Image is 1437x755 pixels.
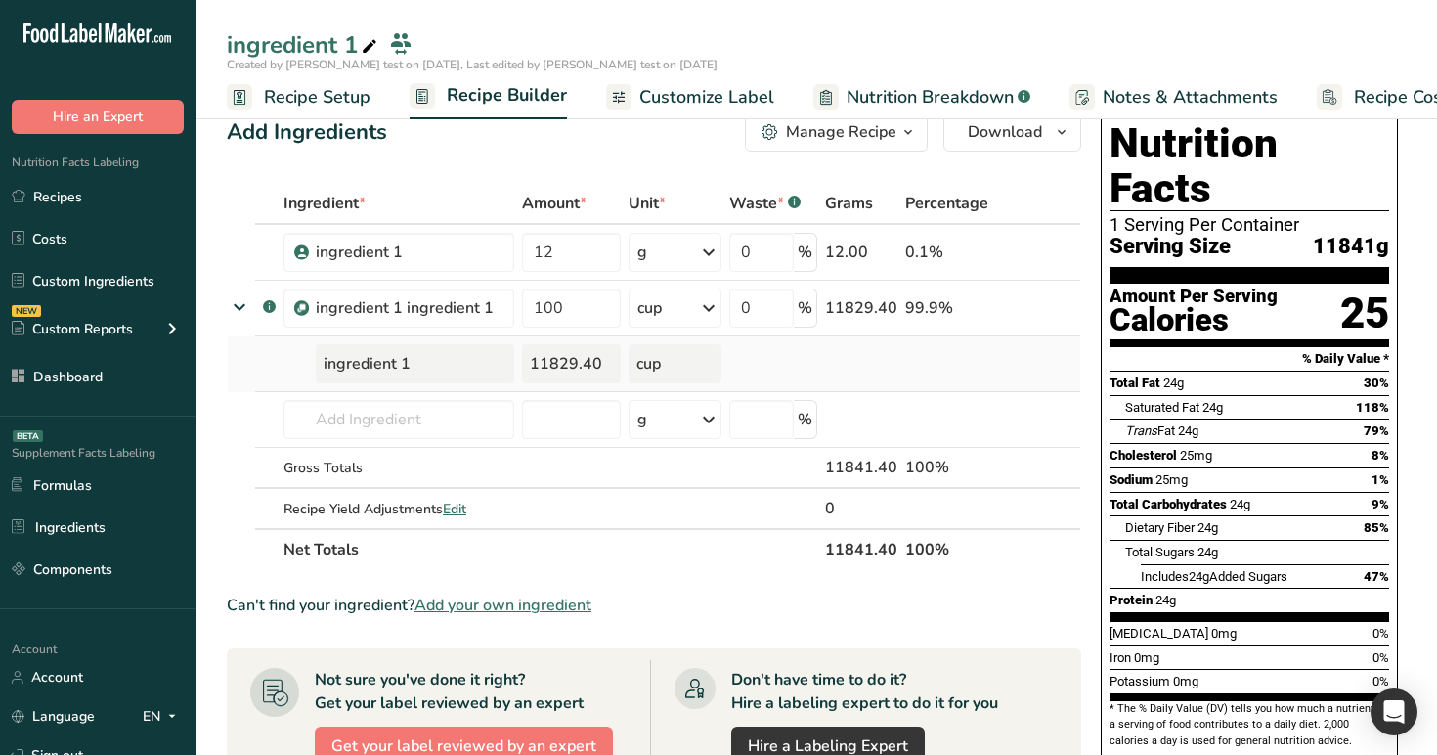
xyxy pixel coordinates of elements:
span: Includes Added Sugars [1141,569,1287,584]
span: 24g [1202,400,1223,415]
span: Fat [1125,423,1175,438]
div: 0 [825,497,897,520]
div: 11829.40 [522,344,621,383]
span: 0mg [1134,650,1159,665]
span: 25mg [1155,472,1188,487]
span: Recipe Setup [264,84,370,111]
span: 8% [1372,448,1389,463]
span: 24g [1178,423,1198,438]
div: cup [629,344,721,383]
div: g [637,241,647,264]
span: 9% [1372,497,1389,511]
span: 118% [1356,400,1389,415]
span: Ingredient [283,192,366,215]
span: Created by [PERSON_NAME] test on [DATE], Last edited by [PERSON_NAME] test on [DATE] [227,57,718,72]
span: Dietary Fiber [1125,520,1195,535]
div: 100% [905,456,988,479]
div: Calories [1110,306,1278,334]
span: Cholesterol [1110,448,1177,463]
a: Language [12,699,95,733]
span: Notes & Attachments [1103,84,1278,111]
img: Sub Recipe [294,301,309,316]
span: 24g [1155,593,1176,607]
div: 0.1% [905,241,988,264]
span: Total Carbohydrates [1110,497,1227,511]
span: Recipe Builder [447,82,567,109]
span: [MEDICAL_DATA] [1110,626,1208,641]
span: 0mg [1173,674,1198,688]
div: ingredient 1 ingredient 1 [316,296,502,320]
span: 24g [1197,520,1218,535]
div: Recipe Yield Adjustments [283,499,514,519]
span: Percentage [905,192,988,215]
span: 0% [1372,650,1389,665]
span: 30% [1364,376,1389,390]
div: Don't have time to do it? Hire a labeling expert to do it for you [731,668,998,715]
span: 11841g [1313,235,1389,259]
span: 1% [1372,472,1389,487]
div: Waste [729,192,801,215]
div: Can't find your ingredient? [227,594,1081,617]
div: ingredient 1 [316,241,502,264]
a: Notes & Attachments [1069,75,1278,119]
div: ingredient 1 [227,27,381,63]
span: 0% [1372,626,1389,641]
span: 24g [1189,569,1209,584]
span: Total Fat [1110,376,1160,390]
a: Customize Label [606,75,774,119]
th: 11841.40 [821,528,901,569]
h1: Nutrition Facts [1110,121,1389,211]
span: Edit [443,500,466,518]
div: Gross Totals [283,458,514,478]
span: Amount [522,192,587,215]
button: Manage Recipe [745,112,928,152]
div: 25 [1340,288,1389,339]
div: Not sure you've done it right? Get your label reviewed by an expert [315,668,584,715]
div: NEW [12,305,41,317]
span: 0% [1372,674,1389,688]
div: Open Intercom Messenger [1371,688,1417,735]
span: Potassium [1110,674,1170,688]
span: Serving Size [1110,235,1231,259]
span: 0mg [1211,626,1237,641]
div: 12.00 [825,241,897,264]
div: Add Ingredients [227,116,387,149]
span: Download [968,120,1042,144]
span: Customize Label [639,84,774,111]
span: Protein [1110,593,1153,607]
i: Trans [1125,423,1157,438]
input: Add Ingredient [283,400,514,439]
button: Hire an Expert [12,100,184,134]
span: Nutrition Breakdown [847,84,1014,111]
a: Recipe Setup [227,75,370,119]
div: ingredient 1 [316,344,514,383]
section: * The % Daily Value (DV) tells you how much a nutrient in a serving of food contributes to a dail... [1110,701,1389,749]
th: 100% [901,528,992,569]
span: 25mg [1180,448,1212,463]
div: Manage Recipe [786,120,896,144]
span: Sodium [1110,472,1153,487]
a: Recipe Builder [410,73,567,120]
div: Custom Reports [12,319,133,339]
span: Grams [825,192,873,215]
span: 47% [1364,569,1389,584]
div: g [637,408,647,431]
div: EN [143,705,184,729]
span: 24g [1197,545,1218,559]
div: cup [637,296,662,320]
div: 1 Serving Per Container [1110,215,1389,235]
div: 99.9% [905,296,988,320]
span: 79% [1364,423,1389,438]
span: Iron [1110,650,1131,665]
button: Download [943,112,1081,152]
div: BETA [13,430,43,442]
div: 11829.40 [825,296,897,320]
span: 85% [1364,520,1389,535]
span: 24g [1163,376,1184,390]
span: 24g [1230,497,1250,511]
a: Nutrition Breakdown [813,75,1030,119]
div: Amount Per Serving [1110,288,1278,306]
section: % Daily Value * [1110,347,1389,371]
span: Saturated Fat [1125,400,1199,415]
span: Add your own ingredient [414,594,591,617]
